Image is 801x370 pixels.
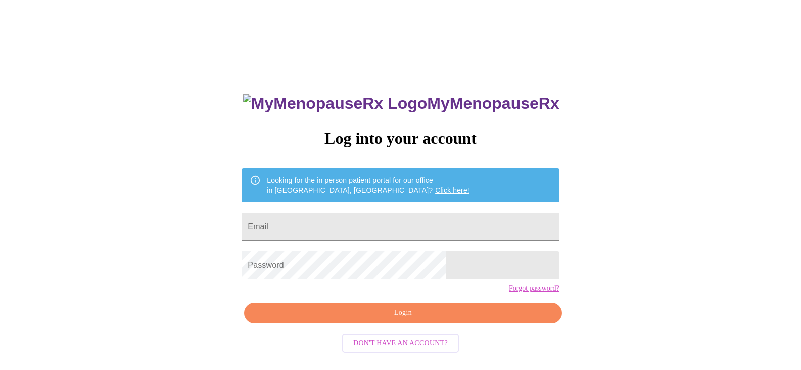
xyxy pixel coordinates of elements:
span: Login [256,307,550,319]
a: Click here! [435,186,469,194]
button: Don't have an account? [342,334,459,353]
button: Login [244,303,561,323]
h3: Log into your account [242,129,559,148]
div: Looking for the in person patient portal for our office in [GEOGRAPHIC_DATA], [GEOGRAPHIC_DATA]? [267,171,469,199]
a: Forgot password? [509,284,559,293]
img: MyMenopauseRx Logo [243,94,427,113]
span: Don't have an account? [353,337,448,350]
h3: MyMenopauseRx [243,94,559,113]
a: Don't have an account? [340,338,461,347]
